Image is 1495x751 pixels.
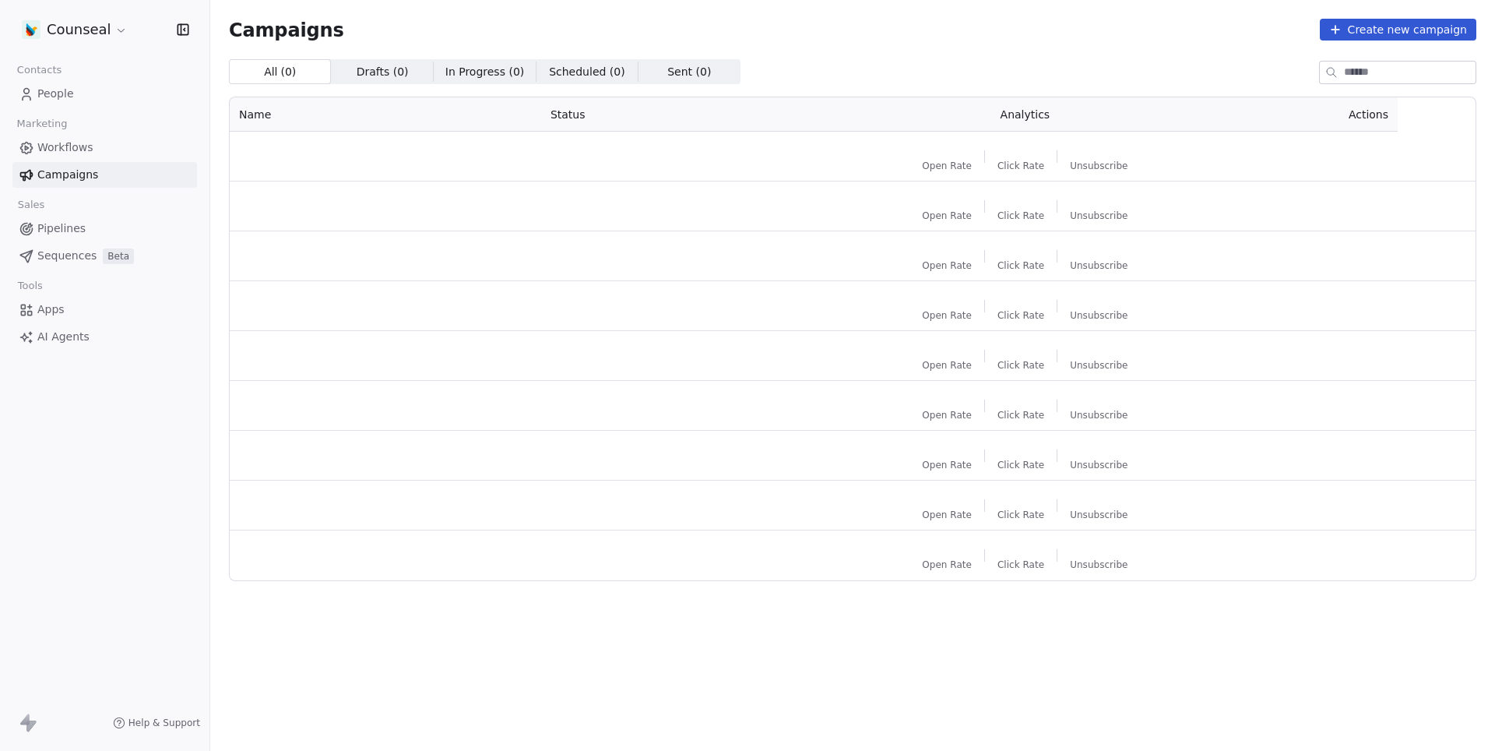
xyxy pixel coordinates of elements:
[1070,359,1127,372] span: Unsubscribe
[12,162,197,188] a: Campaigns
[922,409,972,421] span: Open Rate
[229,19,344,41] span: Campaigns
[10,112,74,136] span: Marketing
[37,167,98,183] span: Campaigns
[997,160,1044,172] span: Click Rate
[1070,259,1127,272] span: Unsubscribe
[12,297,197,323] a: Apps
[997,259,1044,272] span: Click Rate
[103,249,134,264] span: Beta
[922,459,972,471] span: Open Rate
[1070,210,1127,222] span: Unsubscribe
[922,509,972,521] span: Open Rate
[1070,459,1127,471] span: Unsubscribe
[1070,559,1127,571] span: Unsubscribe
[12,216,197,242] a: Pipelines
[37,248,97,264] span: Sequences
[37,139,93,156] span: Workflows
[541,97,825,132] th: Status
[997,409,1044,421] span: Click Rate
[12,81,197,107] a: People
[922,160,972,172] span: Open Rate
[128,717,200,729] span: Help & Support
[549,64,625,80] span: Scheduled ( 0 )
[12,135,197,160] a: Workflows
[997,309,1044,322] span: Click Rate
[12,243,197,269] a: SequencesBeta
[922,559,972,571] span: Open Rate
[12,324,197,350] a: AI Agents
[1070,509,1127,521] span: Unsubscribe
[47,19,111,40] span: Counseal
[113,717,200,729] a: Help & Support
[22,20,40,39] img: counseal-logo-icon.png
[11,274,49,298] span: Tools
[37,86,74,102] span: People
[1320,19,1476,41] button: Create new campaign
[997,459,1044,471] span: Click Rate
[11,193,51,217] span: Sales
[997,359,1044,372] span: Click Rate
[10,58,69,82] span: Contacts
[19,16,131,43] button: Counseal
[667,64,711,80] span: Sent ( 0 )
[1070,409,1127,421] span: Unsubscribe
[230,97,541,132] th: Name
[37,301,65,318] span: Apps
[1070,160,1127,172] span: Unsubscribe
[997,210,1044,222] span: Click Rate
[357,64,409,80] span: Drafts ( 0 )
[37,329,90,345] span: AI Agents
[997,559,1044,571] span: Click Rate
[997,509,1044,521] span: Click Rate
[922,210,972,222] span: Open Rate
[922,359,972,372] span: Open Rate
[825,97,1226,132] th: Analytics
[445,64,525,80] span: In Progress ( 0 )
[37,220,86,237] span: Pipelines
[1070,309,1127,322] span: Unsubscribe
[1226,97,1398,132] th: Actions
[922,309,972,322] span: Open Rate
[922,259,972,272] span: Open Rate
